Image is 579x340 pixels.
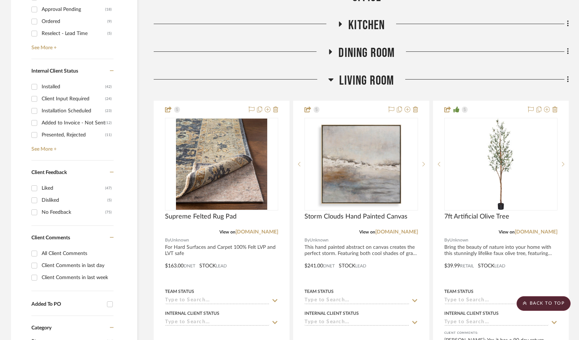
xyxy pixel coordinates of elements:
div: (23) [105,105,112,117]
div: All Client Comments [42,248,112,259]
div: Presented, Rejected [42,129,105,141]
img: Supreme Felted Rug Pad [176,119,267,210]
span: View on [499,230,515,234]
img: 7ft Artificial Olive Tree [455,119,547,210]
span: View on [359,230,375,234]
div: (42) [105,81,112,93]
div: Disliked [42,194,107,206]
span: By [304,237,310,244]
span: Kitchen [348,18,385,33]
div: Team Status [304,288,334,295]
div: Client Input Required [42,93,105,105]
div: Client Comments in last week [42,272,112,283]
span: 7ft Artificial Olive Tree [444,213,509,221]
div: Added To PO [31,301,103,308]
div: Client Comments in last day [42,260,112,271]
div: Team Status [165,288,194,295]
div: Internal Client Status [304,310,359,317]
input: Type to Search… [304,319,409,326]
span: Supreme Felted Rug Pad [165,213,237,221]
div: Internal Client Status [444,310,499,317]
div: No Feedback [42,206,105,218]
span: Unknown [170,237,189,244]
span: Client Feedback [31,170,67,175]
div: Installed [42,81,105,93]
span: Category [31,325,51,331]
a: [DOMAIN_NAME] [235,229,278,235]
div: (5) [107,28,112,39]
div: (11) [105,129,112,141]
a: [DOMAIN_NAME] [375,229,418,235]
span: Internal Client Status [31,69,78,74]
div: Team Status [444,288,473,295]
div: Reselect - Lead Time [42,28,107,39]
input: Type to Search… [165,319,269,326]
span: Storm Clouds Hand Painted Canvas [304,213,407,221]
a: [DOMAIN_NAME] [515,229,557,235]
div: (9) [107,16,112,27]
div: Installation Scheduled [42,105,105,117]
span: View on [219,230,235,234]
input: Type to Search… [444,297,549,304]
div: Approval Pending [42,4,105,15]
div: Liked [42,182,105,194]
div: Ordered [42,16,107,27]
input: Type to Search… [304,297,409,304]
div: (47) [105,182,112,194]
div: (12) [105,117,112,129]
span: By [444,237,449,244]
div: (18) [105,4,112,15]
div: 0 [305,118,417,210]
a: See More + [30,141,114,152]
span: Dining Room [338,45,395,61]
div: 0 [445,118,557,210]
img: Storm Clouds Hand Painted Canvas [315,119,407,210]
scroll-to-top-button: BACK TO TOP [517,296,571,311]
a: See More + [30,39,114,51]
div: Internal Client Status [165,310,219,317]
span: Living Room [339,73,394,89]
div: (75) [105,206,112,218]
span: By [165,237,170,244]
input: Type to Search… [444,319,549,326]
input: Type to Search… [165,297,269,304]
span: Unknown [449,237,468,244]
div: (5) [107,194,112,206]
span: Client Comments [31,235,70,240]
span: Unknown [310,237,329,244]
div: Added to Invoice - Not Sent [42,117,105,129]
div: (24) [105,93,112,105]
